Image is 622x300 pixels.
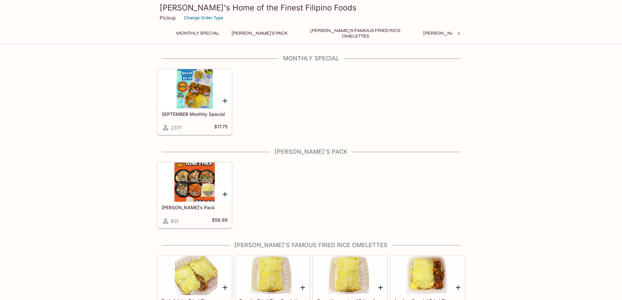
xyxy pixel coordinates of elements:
[391,256,465,295] div: Lechon Special Fried Rice Omelette
[420,29,503,38] button: [PERSON_NAME]'s Mixed Plates
[228,29,292,38] button: [PERSON_NAME]'s Pack
[212,217,228,225] h5: $59.99
[221,283,229,292] button: Add Pork Adobo Fried Rice Omelette
[313,256,387,295] div: Sweet Longanisa “Odeng” Omelette
[235,256,309,295] div: Regular Fried Rice Omelette
[157,242,465,249] h4: [PERSON_NAME]'s Famous Fried Rice Omelettes
[157,69,232,135] a: SEPTEMBER Monthly Special2371$17.75
[158,163,231,202] div: Elena’s Pack
[454,283,462,292] button: Add Lechon Special Fried Rice Omelette
[157,148,465,155] h4: [PERSON_NAME]'s Pack
[157,55,465,62] h4: Monthly Special
[376,283,385,292] button: Add Sweet Longanisa “Odeng” Omelette
[171,125,181,131] span: 2371
[157,162,232,228] a: [PERSON_NAME]’s Pack831$59.99
[173,29,223,38] button: Monthly Special
[221,190,229,198] button: Add Elena’s Pack
[299,283,307,292] button: Add Regular Fried Rice Omelette
[158,69,231,108] div: SEPTEMBER Monthly Special
[162,205,228,210] h5: [PERSON_NAME]’s Pack
[171,218,179,224] span: 831
[160,15,176,21] p: Pickup
[158,256,231,295] div: Pork Adobo Fried Rice Omelette
[297,29,414,38] button: [PERSON_NAME]'s Famous Fried Rice Omelettes
[162,111,228,117] h5: SEPTEMBER Monthly Special
[214,124,228,132] h5: $17.75
[221,97,229,105] button: Add SEPTEMBER Monthly Special
[181,13,226,23] button: Change Order Type
[160,3,463,13] h3: [PERSON_NAME]'s Home of the Finest Filipino Foods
